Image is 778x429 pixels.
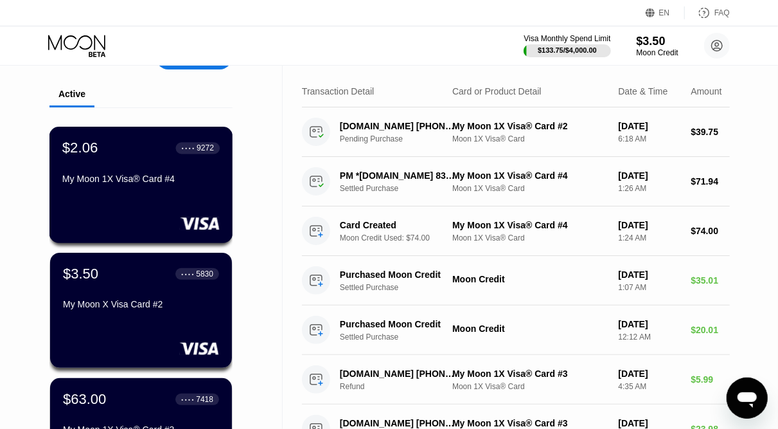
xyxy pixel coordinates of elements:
div: $71.94 [691,176,730,187]
div: $3.50● ● ● ●5830My Moon X Visa Card #2 [50,253,232,368]
div: 12:12 AM [618,333,680,342]
div: 4:35 AM [618,382,680,391]
div: ● ● ● ● [181,397,194,401]
div: My Moon X Visa Card #2 [63,299,219,309]
div: [DOMAIN_NAME] [PHONE_NUMBER] US [340,418,457,428]
div: $74.00 [691,226,730,236]
div: My Moon 1X Visa® Card #3 [452,369,608,379]
div: [DATE] [618,319,680,329]
div: 6:18 AM [618,134,680,143]
div: $133.75 / $4,000.00 [538,46,597,54]
div: Active [58,89,85,99]
div: My Moon 1X Visa® Card #4 [452,170,608,181]
div: $3.50Moon Credit [637,35,678,57]
div: My Moon 1X Visa® Card #3 [452,418,608,428]
div: [DATE] [618,269,680,280]
div: FAQ [685,6,730,19]
div: Settled Purchase [340,184,466,193]
div: Card or Product Detail [452,86,542,96]
div: [DATE] [618,220,680,230]
div: [DOMAIN_NAME] [PHONE_NUMBER] USPending PurchaseMy Moon 1X Visa® Card #2Moon 1X Visa® Card[DATE]6:... [302,107,730,157]
div: Moon Credit [452,324,608,334]
div: [DOMAIN_NAME] [PHONE_NUMBER] US [340,121,457,131]
div: Refund [340,382,466,391]
div: $3.50 [637,35,678,48]
div: Transaction Detail [302,86,374,96]
div: Settled Purchase [340,333,466,342]
iframe: Button to launch messaging window [727,378,768,419]
div: Moon Credit [637,48,678,57]
div: EN [659,8,670,17]
div: Moon Credit [452,274,608,284]
div: [DATE] [618,170,680,181]
div: Moon Credit Used: $74.00 [340,233,466,242]
div: Purchased Moon CreditSettled PurchaseMoon Credit[DATE]12:12 AM$20.01 [302,306,730,355]
div: $63.00 [63,391,106,408]
div: Pending Purchase [340,134,466,143]
div: $2.06● ● ● ●9272My Moon 1X Visa® Card #4 [50,127,232,242]
div: FAQ [714,8,730,17]
div: 5830 [196,269,213,278]
div: 9272 [197,143,214,152]
div: My Moon 1X Visa® Card #4 [452,220,608,230]
div: Visa Monthly Spend Limit [524,34,610,43]
div: Moon 1X Visa® Card [452,184,608,193]
div: My Moon 1X Visa® Card #2 [452,121,608,131]
div: ● ● ● ● [182,146,195,150]
div: Settled Purchase [340,283,466,292]
div: $3.50 [63,266,98,282]
div: Moon 1X Visa® Card [452,382,608,391]
div: Purchased Moon Credit [340,319,457,329]
div: PM *[DOMAIN_NAME] 833-2238874 USSettled PurchaseMy Moon 1X Visa® Card #4Moon 1X Visa® Card[DATE]1... [302,157,730,206]
div: [DATE] [618,418,680,428]
div: [DATE] [618,369,680,379]
div: Date & Time [618,86,667,96]
div: $2.06 [62,140,98,156]
div: [DOMAIN_NAME] [PHONE_NUMBER] USRefundMy Moon 1X Visa® Card #3Moon 1X Visa® Card[DATE]4:35 AM$5.99 [302,355,730,405]
div: ● ● ● ● [181,272,194,276]
div: [DATE] [618,121,680,131]
div: EN [646,6,685,19]
div: Card Created [340,220,457,230]
div: PM *[DOMAIN_NAME] 833-2238874 US [340,170,457,181]
div: Visa Monthly Spend Limit$133.75/$4,000.00 [524,34,610,57]
div: Moon 1X Visa® Card [452,134,608,143]
div: $35.01 [691,275,730,286]
div: $39.75 [691,127,730,137]
div: Purchased Moon CreditSettled PurchaseMoon Credit[DATE]1:07 AM$35.01 [302,256,730,306]
div: [DOMAIN_NAME] [PHONE_NUMBER] US [340,369,457,379]
div: Amount [691,86,721,96]
div: 7418 [196,395,213,404]
div: My Moon 1X Visa® Card #4 [62,174,220,184]
div: Purchased Moon Credit [340,269,457,280]
div: 1:26 AM [618,184,680,193]
div: $20.01 [691,325,730,335]
div: Card CreatedMoon Credit Used: $74.00My Moon 1X Visa® Card #4Moon 1X Visa® Card[DATE]1:24 AM$74.00 [302,206,730,256]
div: Moon 1X Visa® Card [452,233,608,242]
div: 1:07 AM [618,283,680,292]
div: 1:24 AM [618,233,680,242]
div: $5.99 [691,374,730,385]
